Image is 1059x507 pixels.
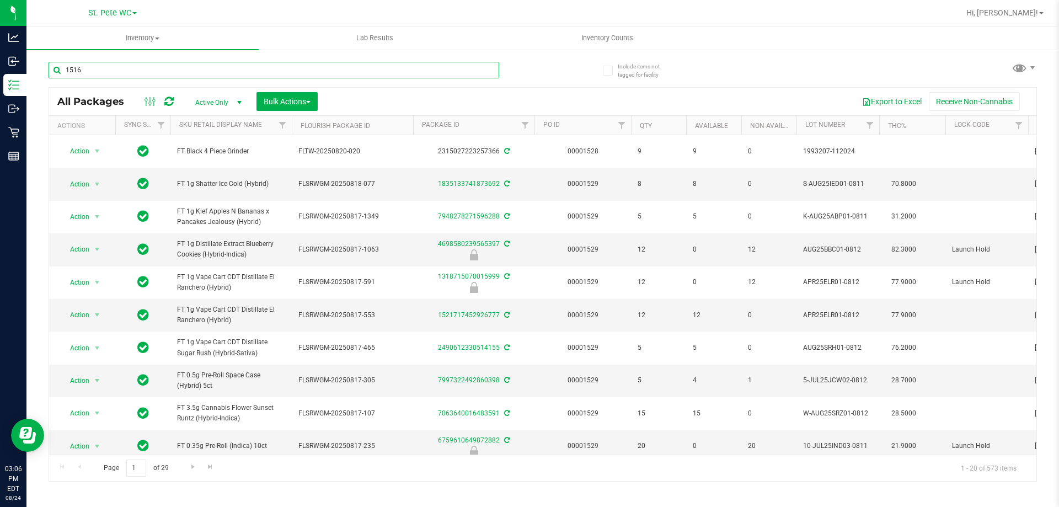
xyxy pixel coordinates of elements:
[177,441,285,451] span: FT 0.35g Pre-Roll (Indica) 10ct
[298,179,407,189] span: FLSRWGM-20250818-077
[438,409,500,417] a: 7063640016483591
[8,127,19,138] inline-svg: Retail
[748,408,790,419] span: 0
[422,121,459,129] a: Package ID
[90,209,104,225] span: select
[88,8,131,18] span: St. Pete WC
[886,405,922,421] span: 28.5000
[179,121,262,129] a: Sku Retail Display Name
[438,311,500,319] a: 1521717452926777
[8,103,19,114] inline-svg: Outbound
[855,92,929,111] button: Export to Excel
[298,408,407,419] span: FLSRWGM-20250817-107
[502,436,510,444] span: Sync from Compliance System
[803,146,873,157] span: 1993207-112024
[693,343,735,353] span: 5
[94,460,178,477] span: Page of 29
[693,146,735,157] span: 9
[568,409,598,417] a: 00001529
[26,26,259,50] a: Inventory
[803,179,873,189] span: S-AUG25IED01-0811
[49,62,499,78] input: Search Package ID, Item Name, SKU, Lot or Part Number...
[566,33,648,43] span: Inventory Counts
[638,408,680,419] span: 15
[90,373,104,388] span: select
[952,277,1021,287] span: Launch Hold
[803,310,873,321] span: APR25ELR01-0812
[177,370,285,391] span: FT 0.5g Pre-Roll Space Case (Hybrid) 5ct
[803,343,873,353] span: AUG25SRH01-0812
[886,307,922,323] span: 77.9000
[60,373,90,388] span: Action
[693,375,735,386] span: 4
[124,121,167,129] a: Sync Status
[886,274,922,290] span: 77.9000
[1010,116,1028,135] a: Filter
[177,179,285,189] span: FT 1g Shatter Ice Cold (Hybrid)
[5,464,22,494] p: 03:06 PM EDT
[57,95,135,108] span: All Packages
[90,177,104,192] span: select
[137,307,149,323] span: In Sync
[966,8,1038,17] span: Hi, [PERSON_NAME]!
[638,343,680,353] span: 5
[411,282,536,293] div: Launch Hold
[137,209,149,224] span: In Sync
[750,122,799,130] a: Non-Available
[886,176,922,192] span: 70.8000
[568,376,598,384] a: 00001529
[259,26,491,50] a: Lab Results
[693,244,735,255] span: 0
[298,343,407,353] span: FLSRWGM-20250817-465
[8,56,19,67] inline-svg: Inbound
[137,242,149,257] span: In Sync
[952,460,1025,476] span: 1 - 20 of 573 items
[438,273,500,280] a: 1318715070015999
[5,494,22,502] p: 08/24
[568,278,598,286] a: 00001529
[748,277,790,287] span: 12
[638,211,680,222] span: 5
[411,249,536,260] div: Launch Hold
[803,408,873,419] span: W-AUG25SRZ01-0812
[502,240,510,248] span: Sync from Compliance System
[274,116,292,135] a: Filter
[60,307,90,323] span: Action
[137,143,149,159] span: In Sync
[438,180,500,188] a: 1835133741873692
[568,180,598,188] a: 00001529
[137,340,149,355] span: In Sync
[693,441,735,451] span: 0
[568,311,598,319] a: 00001529
[568,442,598,450] a: 00001529
[929,92,1020,111] button: Receive Non-Cannabis
[90,242,104,257] span: select
[568,246,598,253] a: 00001529
[888,122,906,130] a: THC%
[298,277,407,287] span: FLSRWGM-20250817-591
[90,340,104,356] span: select
[952,244,1021,255] span: Launch Hold
[60,405,90,421] span: Action
[411,146,536,157] div: 2315027223257366
[803,211,873,222] span: K-AUG25ABP01-0811
[298,211,407,222] span: FLSRWGM-20250817-1349
[298,375,407,386] span: FLSRWGM-20250817-305
[298,146,407,157] span: FLTW-20250820-020
[177,239,285,260] span: FT 1g Distillate Extract Blueberry Cookies (Hybrid-Indica)
[8,79,19,90] inline-svg: Inventory
[256,92,318,111] button: Bulk Actions
[438,436,500,444] a: 6759610649872882
[90,307,104,323] span: select
[438,344,500,351] a: 2490612330514155
[954,121,990,129] a: Lock Code
[11,419,44,452] iframe: Resource center
[748,343,790,353] span: 0
[693,211,735,222] span: 5
[502,311,510,319] span: Sync from Compliance System
[177,206,285,227] span: FT 1g Kief Apples N Bananas x Pancakes Jealousy (Hybrid)
[803,441,873,451] span: 10-JUL25IND03-0811
[638,441,680,451] span: 20
[126,460,146,477] input: 1
[748,244,790,255] span: 12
